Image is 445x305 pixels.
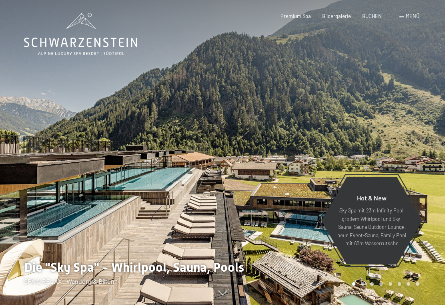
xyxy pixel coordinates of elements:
[416,282,419,286] div: Carousel Page 8
[352,282,356,286] div: Carousel Page 1 (Current Slide)
[379,282,383,286] div: Carousel Page 4
[322,13,351,19] a: Bildergalerie
[362,13,382,19] a: BUCHEN
[370,282,374,286] div: Carousel Page 3
[349,282,419,286] div: Carousel Pagination
[407,282,410,286] div: Carousel Page 7
[337,206,407,247] p: Sky Spa mit 23m Infinity Pool, großem Whirlpool und Sky-Sauna, Sauna Outdoor Lounge, neue Event-S...
[398,282,401,286] div: Carousel Page 6
[321,177,423,265] a: Hot & New Sky Spa mit 23m Infinity Pool, großem Whirlpool und Sky-Sauna, Sauna Outdoor Lounge, ne...
[357,194,387,202] span: Hot & New
[389,282,392,286] div: Carousel Page 5
[281,13,311,19] a: Premium Spa
[406,13,419,19] span: Menü
[361,282,365,286] div: Carousel Page 2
